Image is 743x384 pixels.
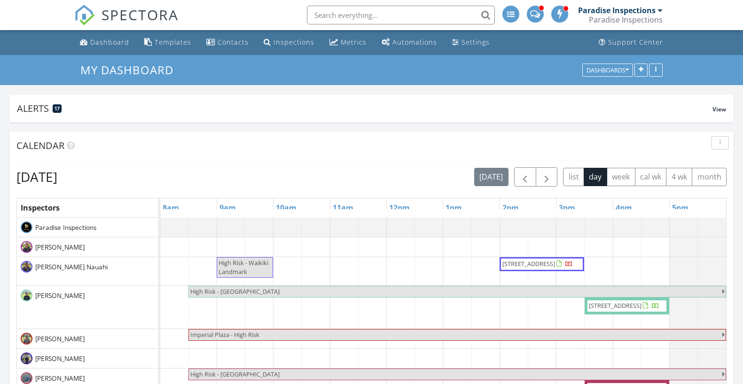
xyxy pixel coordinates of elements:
[141,34,195,51] a: Templates
[607,168,635,186] button: week
[218,38,249,47] div: Contacts
[307,6,495,24] input: Search everything...
[666,168,692,186] button: 4 wk
[17,102,712,115] div: Alerts
[203,34,252,51] a: Contacts
[21,290,32,301] img: img_5395.jpeg
[16,167,57,186] h2: [DATE]
[21,203,60,213] span: Inspectors
[582,63,633,77] button: Dashboards
[587,67,629,73] div: Dashboards
[563,168,584,186] button: list
[33,243,86,252] span: [PERSON_NAME]
[711,352,734,375] iframe: Intercom live chat
[712,105,726,113] span: View
[33,374,86,383] span: [PERSON_NAME]
[21,333,32,345] img: img_1984.jpeg
[330,200,356,215] a: 11am
[190,330,259,339] span: Imperial Plaza - High Risk
[21,241,32,253] img: b1da044382c246d4906753569ed05bd3.jpeg
[578,6,656,15] div: Paradise Inspections
[536,167,558,187] button: Next day
[217,200,238,215] a: 9am
[502,259,555,268] span: [STREET_ADDRESS]
[33,262,109,272] span: [PERSON_NAME] Nauahi
[514,167,536,187] button: Previous day
[21,221,32,233] img: gold_on_black_bg_square.jpeg
[33,354,86,363] span: [PERSON_NAME]
[613,200,634,215] a: 4pm
[80,62,181,78] a: My Dashboard
[33,223,98,232] span: Paradise Inspections
[260,34,318,51] a: Inspections
[190,287,280,296] span: High Risk - [GEOGRAPHIC_DATA]
[16,139,64,152] span: Calendar
[74,13,179,32] a: SPECTORA
[670,200,691,215] a: 5pm
[55,105,60,112] span: 17
[443,200,464,215] a: 1pm
[21,372,32,384] img: img_9248.jpeg
[635,168,667,186] button: cal wk
[102,5,179,24] span: SPECTORA
[74,5,95,25] img: The Best Home Inspection Software - Spectora
[387,200,412,215] a: 12pm
[500,200,521,215] a: 2pm
[378,34,441,51] a: Automations (Advanced)
[608,38,663,47] div: Support Center
[155,38,191,47] div: Templates
[589,301,641,310] span: [STREET_ADDRESS]
[33,334,86,344] span: [PERSON_NAME]
[76,34,133,51] a: Dashboard
[190,370,280,378] span: High Risk - [GEOGRAPHIC_DATA]
[33,291,86,300] span: [PERSON_NAME]
[341,38,367,47] div: Metrics
[461,38,490,47] div: Settings
[589,15,663,24] div: Paradise Inspections
[219,259,268,276] span: High Risk - Waikiki Landmark
[160,200,181,215] a: 8am
[595,34,667,51] a: Support Center
[274,38,314,47] div: Inspections
[392,38,437,47] div: Automations
[326,34,370,51] a: Metrics
[584,168,607,186] button: day
[692,168,727,186] button: month
[474,168,508,186] button: [DATE]
[448,34,493,51] a: Settings
[90,38,129,47] div: Dashboard
[21,261,32,273] img: d0180cea8ba347a880e9ac022dad87ef.jpeg
[274,200,299,215] a: 10am
[556,200,578,215] a: 3pm
[21,353,32,364] img: img_6208.jpeg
